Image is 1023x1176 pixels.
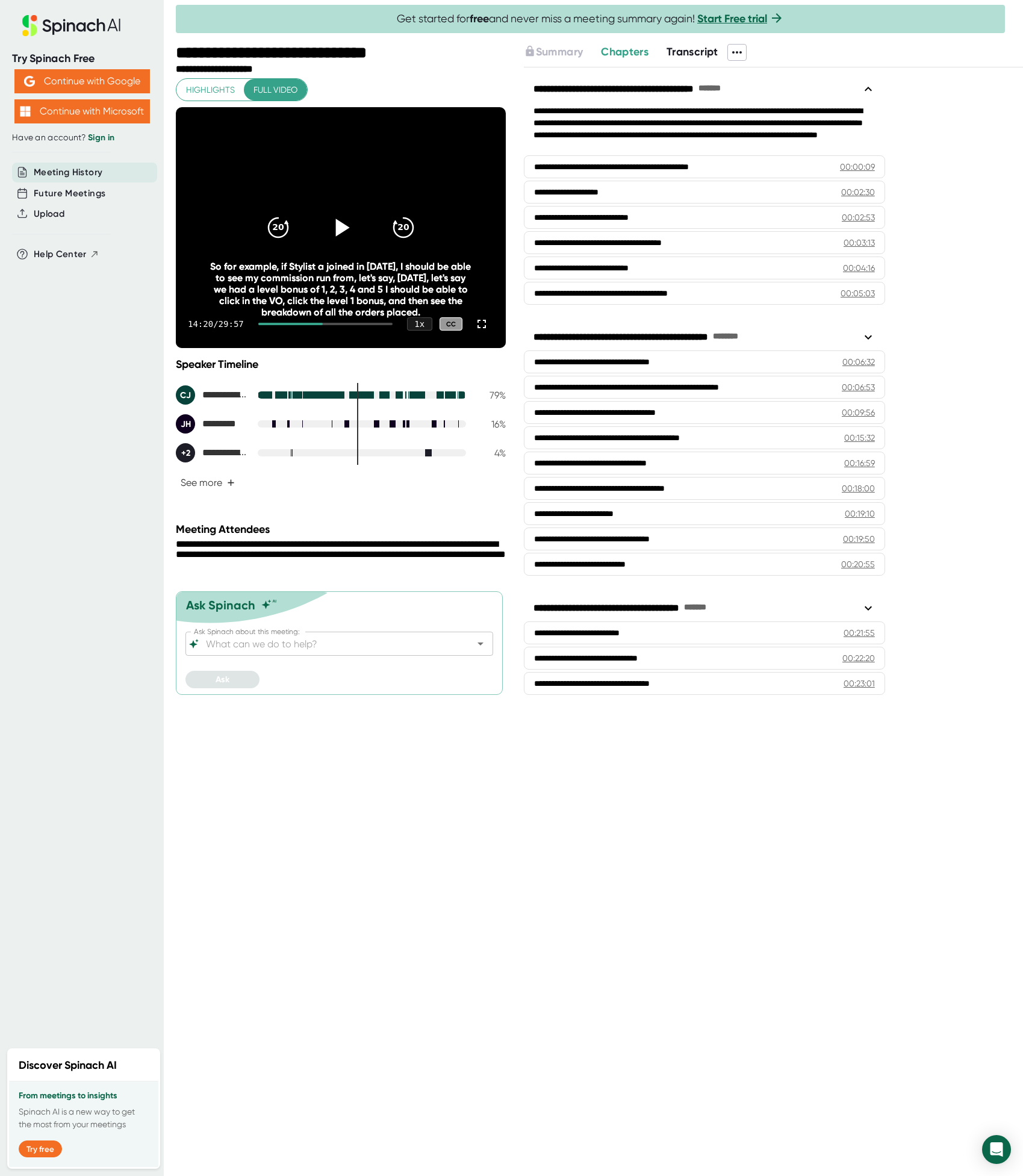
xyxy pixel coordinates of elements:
div: Jason Han [176,414,248,434]
div: 00:19:50 [843,533,875,545]
div: 1 x [407,317,432,331]
button: Future Meetings [34,187,105,201]
span: Ask [216,674,229,685]
div: 00:00:09 [840,161,875,173]
div: JH [176,414,195,434]
span: Transcript [667,45,718,58]
button: Transcript [667,44,718,60]
button: Highlights [176,79,244,101]
div: Open Intercom Messenger [982,1135,1011,1164]
div: Upgrade to access [524,44,601,61]
button: Help Center [34,247,99,261]
div: Meeting Attendees [176,523,509,536]
span: Chapters [601,45,648,58]
button: Ask [185,671,260,688]
a: Start Free trial [697,12,767,25]
div: 14:20 / 29:57 [188,319,244,329]
div: 00:06:32 [842,356,875,368]
input: What can we do to help? [204,635,454,652]
div: 00:21:55 [844,627,875,639]
button: Continue with Google [14,69,150,93]
span: Full video [253,82,297,98]
div: CC [440,317,462,331]
div: 4 % [476,447,506,459]
div: 00:16:59 [844,457,875,469]
div: 00:22:20 [842,652,875,664]
button: Continue with Microsoft [14,99,150,123]
div: 00:02:30 [841,186,875,198]
button: Summary [524,44,583,60]
div: Speaker Timeline [176,358,506,371]
div: 00:18:00 [842,482,875,494]
div: 00:02:53 [842,211,875,223]
div: 00:19:10 [845,508,875,520]
b: free [470,12,489,25]
button: Full video [244,79,307,101]
h2: Discover Spinach AI [19,1057,117,1074]
div: Try Spinach Free [12,52,152,66]
button: Upload [34,207,64,221]
div: 79 % [476,390,506,401]
div: Ask Spinach [186,598,255,612]
button: Meeting History [34,166,102,179]
div: 16 % [476,418,506,430]
div: So for example, if Stylist a joined in [DATE], I should be able to see my commission run from, le... [209,261,473,318]
button: Try free [19,1140,62,1157]
img: Aehbyd4JwY73AAAAAElFTkSuQmCC [24,76,35,87]
div: 00:23:01 [844,677,875,689]
a: Sign in [88,132,114,143]
div: 00:03:13 [844,237,875,249]
span: Summary [536,45,583,58]
div: 00:04:16 [843,262,875,274]
div: Have an account? [12,132,152,143]
div: CJ [176,385,195,405]
div: 00:06:53 [842,381,875,393]
span: Highlights [186,82,235,98]
p: Spinach AI is a new way to get the most from your meetings [19,1106,149,1131]
span: Help Center [34,247,87,261]
button: See more+ [176,472,240,493]
span: Get started for and never miss a meeting summary again! [397,12,784,26]
div: 00:15:32 [844,432,875,444]
h3: From meetings to insights [19,1091,149,1101]
div: 00:05:03 [841,287,875,299]
span: + [227,478,235,488]
div: 00:09:56 [842,406,875,418]
div: 00:20:55 [841,558,875,570]
div: +2 [176,443,195,462]
button: Open [472,635,489,652]
button: Chapters [601,44,648,60]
